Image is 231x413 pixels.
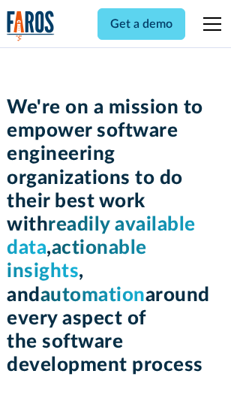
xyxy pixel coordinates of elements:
img: Logo of the analytics and reporting company Faros. [7,11,55,41]
a: Get a demo [97,8,185,40]
div: menu [194,6,224,42]
span: automation [40,285,145,305]
h1: We're on a mission to empower software engineering organizations to do their best work with , , a... [7,96,224,377]
a: home [7,11,55,41]
span: readily available data [7,215,196,258]
span: actionable insights [7,238,147,281]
